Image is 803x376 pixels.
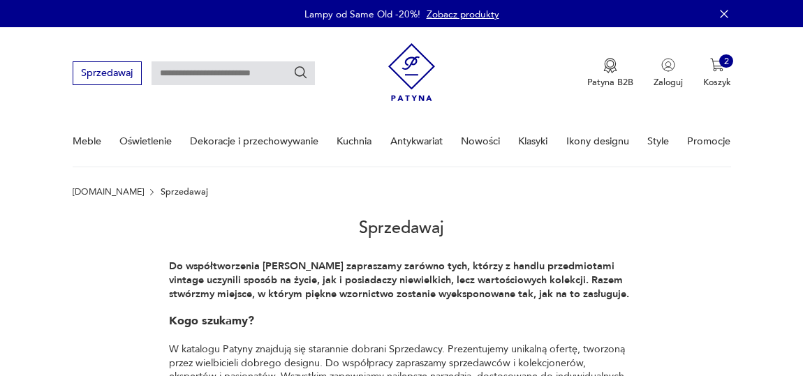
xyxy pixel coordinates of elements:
img: Ikonka użytkownika [661,58,675,72]
button: Patyna B2B [587,58,633,89]
img: Ikona medalu [603,58,617,73]
a: Klasyki [518,117,547,165]
a: Zobacz produkty [427,8,499,21]
a: Dekoracje i przechowywanie [190,117,318,165]
img: Patyna - sklep z meblami i dekoracjami vintage [388,38,435,106]
p: Sprzedawaj [161,187,208,197]
a: Oświetlenie [119,117,172,165]
button: Szukaj [293,66,309,81]
h1: Kogo szukamy? [169,315,634,329]
img: Ikona koszyka [710,58,724,72]
button: Zaloguj [654,58,683,89]
button: Sprzedawaj [73,61,142,84]
a: Ikony designu [566,117,629,165]
a: Sprzedawaj [73,70,142,78]
p: Lampy od Same Old -20%! [304,8,420,21]
a: Ikona medaluPatyna B2B [587,58,633,89]
button: 2Koszyk [703,58,731,89]
a: Kuchnia [337,117,371,165]
p: Zaloguj [654,76,683,89]
p: Patyna B2B [587,76,633,89]
a: [DOMAIN_NAME] [73,187,144,197]
a: Style [647,117,669,165]
a: Promocje [687,117,730,165]
div: 2 [719,54,733,68]
a: Meble [73,117,101,165]
strong: Do współtworzenia [PERSON_NAME] zapraszamy zarówno tych, którzy z handlu przedmiotami vintage ucz... [169,260,629,301]
a: Antykwariat [390,117,443,165]
h2: Sprzedawaj [73,197,731,260]
p: Koszyk [703,76,731,89]
a: Nowości [461,117,500,165]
